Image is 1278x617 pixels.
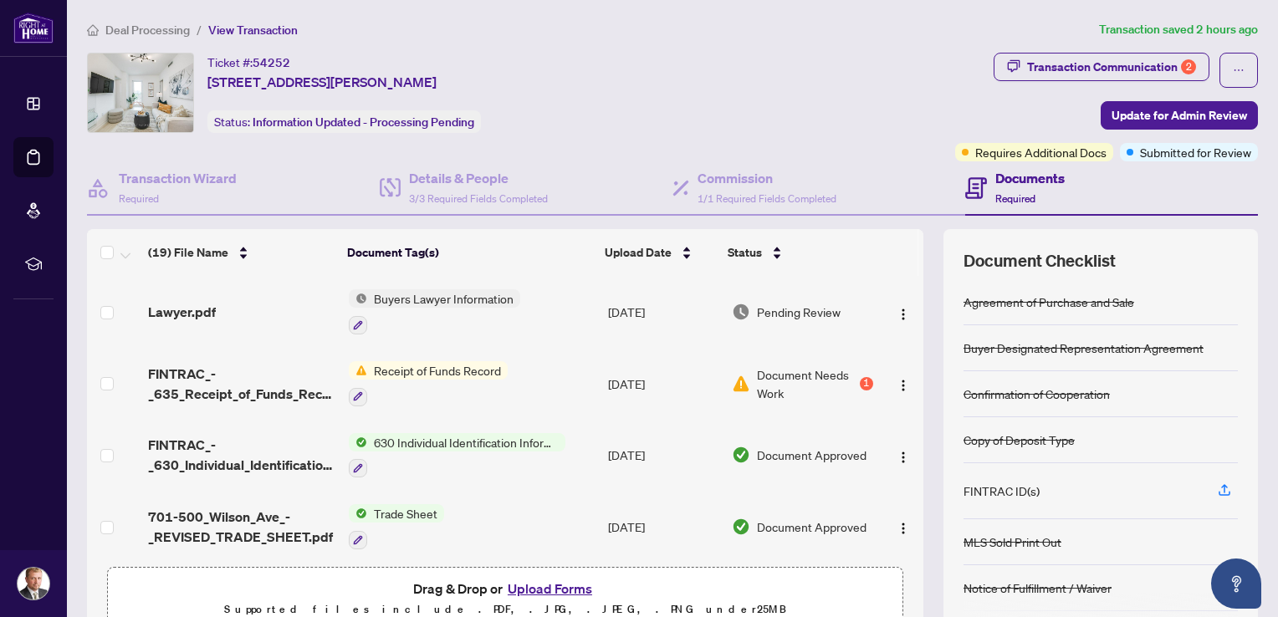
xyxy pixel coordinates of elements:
[367,433,565,451] span: 630 Individual Identification Information Record
[732,375,750,393] img: Document Status
[1099,20,1258,39] article: Transaction saved 2 hours ago
[964,385,1110,403] div: Confirmation of Cooperation
[994,53,1209,81] button: Transaction Communication2
[208,23,298,38] span: View Transaction
[349,289,367,308] img: Status Icon
[207,53,290,72] div: Ticket #:
[409,192,548,205] span: 3/3 Required Fields Completed
[601,491,725,563] td: [DATE]
[349,504,444,549] button: Status IconTrade Sheet
[367,289,520,308] span: Buyers Lawyer Information
[964,533,1061,551] div: MLS Sold Print Out
[698,168,836,188] h4: Commission
[995,168,1065,188] h4: Documents
[890,513,917,540] button: Logo
[732,303,750,321] img: Document Status
[367,361,508,380] span: Receipt of Funds Record
[598,229,721,276] th: Upload Date
[1101,101,1258,130] button: Update for Admin Review
[409,168,548,188] h4: Details & People
[964,249,1116,273] span: Document Checklist
[207,110,481,133] div: Status:
[698,192,836,205] span: 1/1 Required Fields Completed
[860,377,873,390] div: 1
[897,379,910,392] img: Logo
[148,507,335,547] span: 701-500_Wilson_Ave_-_REVISED_TRADE_SHEET.pdf
[757,303,841,321] span: Pending Review
[1140,143,1251,161] span: Submitted for Review
[757,446,866,464] span: Document Approved
[148,243,228,262] span: (19) File Name
[141,229,340,276] th: (19) File Name
[349,361,367,380] img: Status Icon
[964,293,1134,311] div: Agreement of Purchase and Sale
[105,23,190,38] span: Deal Processing
[413,578,597,599] span: Drag & Drop or
[253,55,290,70] span: 54252
[897,451,910,464] img: Logo
[18,568,49,599] img: Profile Icon
[1211,558,1261,609] button: Open asap
[88,54,193,132] img: IMG-C12386517_1.jpg
[197,20,202,39] li: /
[13,13,54,43] img: logo
[890,298,917,325] button: Logo
[349,433,565,478] button: Status Icon630 Individual Identification Information Record
[367,504,444,523] span: Trade Sheet
[1027,54,1196,80] div: Transaction Communication
[964,431,1075,449] div: Copy of Deposit Type
[975,143,1107,161] span: Requires Additional Docs
[349,289,520,334] button: Status IconBuyers Lawyer Information
[1233,64,1245,76] span: ellipsis
[897,522,910,535] img: Logo
[732,518,750,536] img: Document Status
[995,192,1035,205] span: Required
[148,364,335,404] span: FINTRAC_-_635_Receipt_of_Funds_Record_-_PropTx-[PERSON_NAME] 3.pdf
[207,72,437,92] span: [STREET_ADDRESS][PERSON_NAME]
[340,229,598,276] th: Document Tag(s)
[890,441,917,468] button: Logo
[601,420,725,492] td: [DATE]
[349,433,367,451] img: Status Icon
[890,370,917,397] button: Logo
[119,168,237,188] h4: Transaction Wizard
[601,348,725,420] td: [DATE]
[721,229,875,276] th: Status
[349,361,508,406] button: Status IconReceipt of Funds Record
[728,243,762,262] span: Status
[119,192,159,205] span: Required
[964,482,1040,500] div: FINTRAC ID(s)
[503,578,597,599] button: Upload Forms
[757,518,866,536] span: Document Approved
[732,446,750,464] img: Document Status
[148,435,335,475] span: FINTRAC_-_630_Individual_Identification_Record__A__-_PropTx-[PERSON_NAME] 2.pdf
[964,579,1112,597] div: Notice of Fulfillment / Waiver
[1181,59,1196,74] div: 2
[349,504,367,523] img: Status Icon
[605,243,672,262] span: Upload Date
[148,302,216,322] span: Lawyer.pdf
[1112,102,1247,129] span: Update for Admin Review
[964,339,1204,357] div: Buyer Designated Representation Agreement
[601,276,725,348] td: [DATE]
[897,308,910,321] img: Logo
[253,115,474,130] span: Information Updated - Processing Pending
[757,365,856,402] span: Document Needs Work
[87,24,99,36] span: home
